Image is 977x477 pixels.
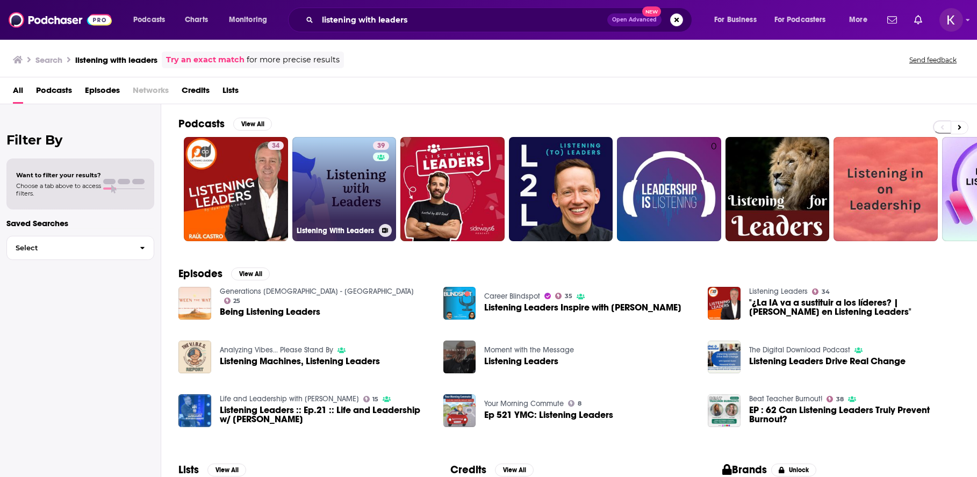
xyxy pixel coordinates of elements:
span: New [642,6,662,17]
h2: Episodes [178,267,222,280]
span: Listening Leaders :: Ep.21 :: Life and Leadership w/ [PERSON_NAME] [220,406,430,424]
h2: Brands [722,463,767,476]
a: 0 [617,137,721,241]
button: open menu [126,11,179,28]
a: Show notifications dropdown [910,11,926,29]
img: Listening Machines, Listening Leaders [178,341,211,373]
a: 34 [268,141,284,150]
a: Ep 521 YMC: Listening Leaders [443,394,476,427]
h3: Search [35,55,62,65]
a: Listening Leaders Drive Real Change [749,357,906,366]
span: Choose a tab above to access filters. [16,182,101,197]
img: Listening Leaders [443,341,476,373]
a: Career Blindspot [484,292,540,301]
img: Being Listening Leaders [178,287,211,320]
button: open menu [842,11,881,28]
span: Listening Leaders Inspire with [PERSON_NAME] [484,303,681,312]
img: Listening Leaders Drive Real Change [708,341,741,373]
a: Lists [222,82,239,104]
span: Podcasts [133,12,165,27]
span: Monitoring [229,12,267,27]
h2: Credits [450,463,486,476]
span: Listening Machines, Listening Leaders [220,357,380,366]
button: Select [6,236,154,260]
a: Listening Leaders [749,287,808,296]
h3: listening with leaders [75,55,157,65]
img: Podchaser - Follow, Share and Rate Podcasts [9,10,112,30]
span: 8 [578,401,581,406]
a: 25 [224,298,241,304]
span: More [849,12,867,27]
span: "¿La IA va a sustituir a los líderes? | [PERSON_NAME] en Listening Leaders" [749,298,960,316]
a: Ep 521 YMC: Listening Leaders [484,410,613,420]
span: 34 [272,141,279,151]
span: Select [7,244,131,251]
img: Listening Leaders :: Ep.21 :: Life and Leadership w/ David Gadberry [178,394,211,427]
a: EP : 62 Can Listening Leaders Truly Prevent Burnout? [749,406,960,424]
button: open menu [221,11,281,28]
span: For Podcasters [774,12,826,27]
a: Try an exact match [166,54,245,66]
a: Being Listening Leaders [220,307,320,316]
a: Credits [182,82,210,104]
button: View All [233,118,272,131]
button: Send feedback [906,55,960,64]
a: ListsView All [178,463,246,476]
a: 35 [555,293,572,299]
div: 0 [711,141,717,237]
a: CreditsView All [450,463,534,476]
a: Generations Church - Spring TX [220,287,414,296]
h2: Podcasts [178,117,225,131]
span: 25 [233,299,240,303]
input: Search podcasts, credits, & more... [318,11,607,28]
div: Search podcasts, credits, & more... [298,8,702,32]
a: 8 [568,400,581,407]
a: 39Listening With Leaders [292,137,397,241]
p: Saved Searches [6,218,154,228]
a: 34 [184,137,288,241]
img: Listening Leaders Inspire with Crystal Blackwell [443,287,476,320]
button: open menu [767,11,842,28]
span: 35 [565,294,572,299]
a: 38 [827,396,844,402]
span: Listening Leaders [484,357,558,366]
span: 15 [372,397,378,402]
a: 39 [373,141,389,150]
span: 39 [377,141,385,151]
a: Podcasts [36,82,72,104]
span: Episodes [85,82,120,104]
span: for more precise results [247,54,340,66]
a: Your Morning Commute [484,399,564,408]
h3: Listening With Leaders [297,226,375,235]
a: Charts [178,11,214,28]
button: open menu [707,11,770,28]
span: Open Advanced [612,17,657,23]
a: 15 [363,396,379,402]
h2: Lists [178,463,199,476]
span: 34 [822,290,830,294]
a: Analyzing Vibes… Please Stand By [220,345,333,355]
span: Want to filter your results? [16,171,101,179]
button: View All [207,464,246,476]
a: All [13,82,23,104]
button: Unlock [771,464,817,476]
a: Beat Teacher Burnout! [749,394,822,403]
button: Open AdvancedNew [607,13,662,26]
a: "¿La IA va a sustituir a los líderes? | Guillermo Cornet en Listening Leaders" [749,298,960,316]
span: Logged in as kwignall [939,8,963,32]
img: EP : 62 Can Listening Leaders Truly Prevent Burnout? [708,394,741,427]
a: Show notifications dropdown [883,11,901,29]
